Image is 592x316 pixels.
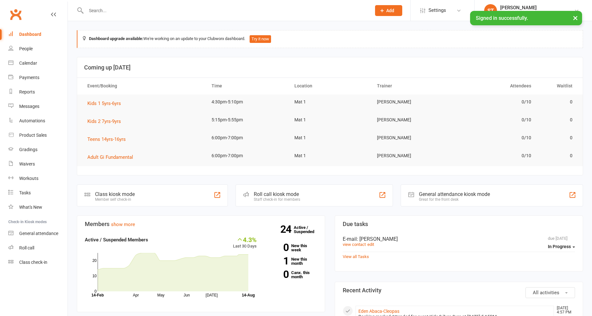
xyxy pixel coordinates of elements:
[85,221,317,227] h3: Members
[289,94,372,109] td: Mat 1
[343,236,575,242] div: E-mail
[500,5,574,11] div: [PERSON_NAME]
[206,78,289,94] th: Time
[266,244,317,252] a: 0New this week
[294,221,322,239] a: 24Active / Suspended
[84,64,576,71] h3: Coming up [DATE]
[343,287,575,294] h3: Recent Activity
[8,70,68,85] a: Payments
[206,130,289,145] td: 6:00pm-7:00pm
[419,197,490,202] div: Great for the front desk
[84,6,367,15] input: Search...
[500,11,574,16] div: Galeb Brothers [GEOGRAPHIC_DATA]
[206,112,289,127] td: 5:15pm-5:55pm
[357,236,398,242] span: : [PERSON_NAME]
[8,56,68,70] a: Calendar
[19,161,35,166] div: Waivers
[87,117,125,125] button: Kids 2 7yrs-9yrs
[548,241,575,252] button: In Progress
[233,236,257,250] div: Last 30 Days
[8,157,68,171] a: Waivers
[8,27,68,42] a: Dashboard
[77,30,583,48] div: We're working on an update to your Clubworx dashboard.
[8,142,68,157] a: Gradings
[19,176,38,181] div: Workouts
[289,78,372,94] th: Location
[371,130,454,145] td: [PERSON_NAME]
[371,78,454,94] th: Trainer
[554,306,575,314] time: [DATE] 4:57 PM
[8,85,68,99] a: Reports
[537,148,578,163] td: 0
[537,112,578,127] td: 0
[87,153,138,161] button: Adult Gi Fundamental
[19,190,31,195] div: Tasks
[8,241,68,255] a: Roll call
[19,147,37,152] div: Gradings
[533,290,559,296] span: All activities
[206,148,289,163] td: 6:00pm-7:00pm
[266,270,289,279] strong: 0
[87,101,121,106] span: Kids 1 5yrs-6yrs
[289,148,372,163] td: Mat 1
[386,8,394,13] span: Add
[8,171,68,186] a: Workouts
[254,197,300,202] div: Staff check-in for members
[266,257,317,265] a: 1New this month
[19,75,39,80] div: Payments
[537,94,578,109] td: 0
[250,35,271,43] button: Try it now
[537,130,578,145] td: 0
[525,287,575,298] button: All activities
[233,236,257,243] div: 4.3%
[8,200,68,215] a: What's New
[19,89,35,94] div: Reports
[19,245,34,250] div: Roll call
[266,243,289,252] strong: 0
[371,148,454,163] td: [PERSON_NAME]
[454,78,537,94] th: Attendees
[419,191,490,197] div: General attendance kiosk mode
[87,100,125,107] button: Kids 1 5yrs-6yrs
[111,222,135,227] a: show more
[454,148,537,163] td: 0/10
[8,128,68,142] a: Product Sales
[87,135,130,143] button: Teens 14yrs-16yrs
[8,186,68,200] a: Tasks
[8,255,68,270] a: Class kiosk mode
[428,3,446,18] span: Settings
[206,94,289,109] td: 4:30pm-5:10pm
[82,78,206,94] th: Event/Booking
[371,94,454,109] td: [PERSON_NAME]
[19,260,47,265] div: Class check-in
[343,221,575,227] h3: Due tasks
[476,15,528,21] span: Signed in successfully.
[19,46,33,51] div: People
[454,112,537,127] td: 0/10
[95,197,135,202] div: Member self check-in
[8,114,68,128] a: Automations
[89,36,143,41] strong: Dashboard upgrade available:
[19,104,39,109] div: Messages
[87,118,121,124] span: Kids 2 7yrs-9yrs
[484,4,497,17] div: ST
[537,78,578,94] th: Waitlist
[87,154,133,160] span: Adult Gi Fundamental
[85,237,148,243] strong: Active / Suspended Members
[95,191,135,197] div: Class kiosk mode
[289,130,372,145] td: Mat 1
[371,112,454,127] td: [PERSON_NAME]
[8,6,24,22] a: Clubworx
[254,191,300,197] div: Roll call kiosk mode
[570,11,581,25] button: ×
[8,99,68,114] a: Messages
[454,130,537,145] td: 0/10
[19,61,37,66] div: Calendar
[8,42,68,56] a: People
[343,242,366,247] a: view contact
[375,5,402,16] button: Add
[367,242,374,247] a: edit
[19,118,45,123] div: Automations
[8,226,68,241] a: General attendance kiosk mode
[19,231,58,236] div: General attendance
